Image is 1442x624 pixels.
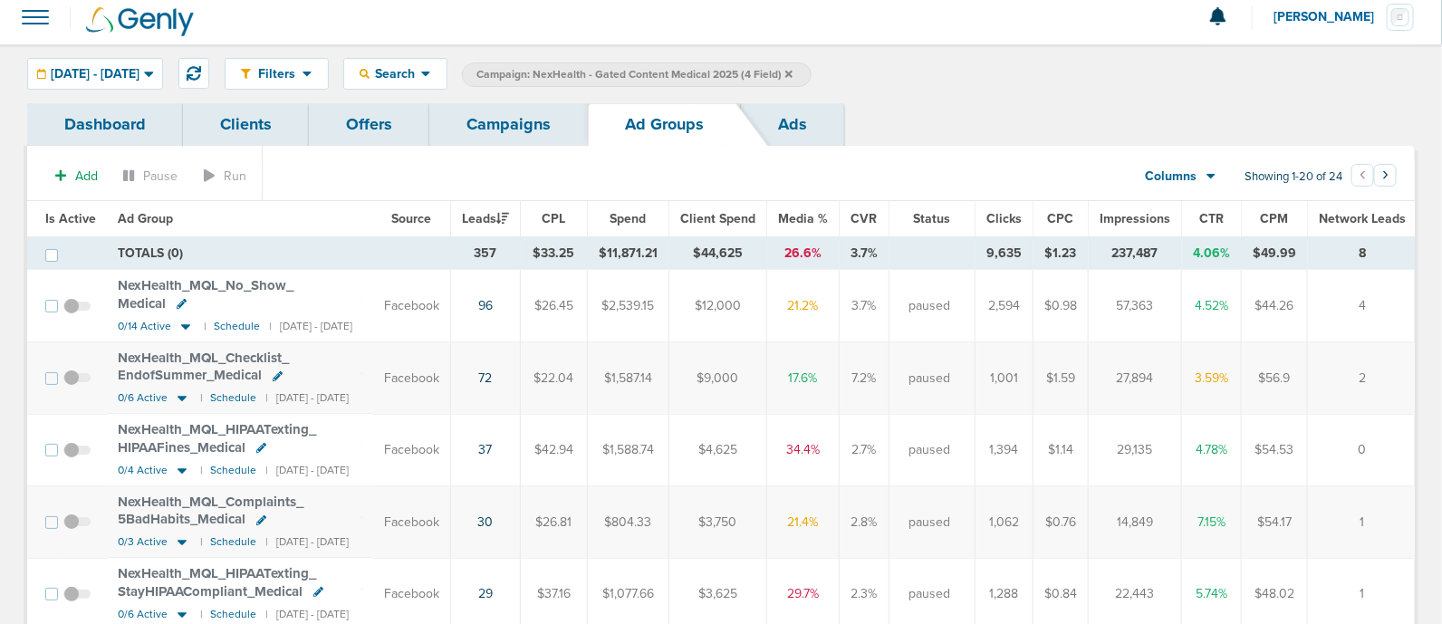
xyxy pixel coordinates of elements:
[265,391,349,405] small: | [DATE] - [DATE]
[909,514,951,532] span: paused
[476,67,793,82] span: Campaign: NexHealth - Gated Content Medical 2025 (4 Field)
[251,66,303,82] span: Filters
[1242,342,1308,414] td: $56.9
[1245,169,1342,185] span: Showing 1-20 of 24
[1048,211,1074,226] span: CPC
[767,486,840,558] td: 21.4%
[521,414,588,485] td: $42.94
[851,211,878,226] span: CVR
[1242,414,1308,485] td: $54.53
[840,486,889,558] td: 2.8%
[680,211,755,226] span: Client Spend
[1100,211,1170,226] span: Impressions
[669,342,767,414] td: $9,000
[45,163,108,189] button: Add
[909,585,951,603] span: paused
[265,535,349,549] small: | [DATE] - [DATE]
[840,342,889,414] td: 7.2%
[183,103,309,146] a: Clients
[118,464,168,477] span: 0/4 Active
[1182,486,1242,558] td: 7.15%
[86,7,194,36] img: Genly
[840,237,889,270] td: 3.7%
[373,270,451,342] td: Facebook
[521,270,588,342] td: $26.45
[118,277,293,312] span: NexHealth_ MQL_ No_ Show_ Medical
[976,486,1033,558] td: 1,062
[1308,486,1425,558] td: 1
[118,565,316,600] span: NexHealth_ MQL_ HIPAATexting_ StayHIPAACompliant_ Medical
[543,211,566,226] span: CPL
[767,270,840,342] td: 21.2%
[1089,414,1182,485] td: 29,135
[1351,167,1397,188] ul: Pagination
[840,414,889,485] td: 2.7%
[370,66,421,82] span: Search
[767,237,840,270] td: 26.6%
[27,103,183,146] a: Dashboard
[200,535,201,549] small: |
[51,68,139,81] span: [DATE] - [DATE]
[429,103,588,146] a: Campaigns
[45,211,96,226] span: Is Active
[1374,164,1397,187] button: Go to next page
[1242,270,1308,342] td: $44.26
[588,486,669,558] td: $804.33
[1182,342,1242,414] td: 3.59%
[588,270,669,342] td: $2,539.15
[986,211,1022,226] span: Clicks
[200,464,201,477] small: |
[1033,237,1089,270] td: $1.23
[479,442,493,457] a: 37
[210,535,256,549] small: Schedule
[669,414,767,485] td: $4,625
[265,464,349,477] small: | [DATE] - [DATE]
[1089,237,1182,270] td: 237,487
[210,464,256,477] small: Schedule
[118,211,173,226] span: Ad Group
[462,211,509,226] span: Leads
[767,342,840,414] td: 17.6%
[840,270,889,342] td: 3.7%
[778,211,828,226] span: Media %
[1242,486,1308,558] td: $54.17
[909,370,951,388] span: paused
[118,494,303,528] span: NexHealth_ MQL_ Complaints_ 5BadHabits_ Medical
[75,168,98,184] span: Add
[610,211,647,226] span: Spend
[1182,270,1242,342] td: 4.52%
[478,586,493,601] a: 29
[588,103,741,146] a: Ad Groups
[1033,486,1089,558] td: $0.76
[669,270,767,342] td: $12,000
[1308,414,1425,485] td: 0
[669,237,767,270] td: $44,625
[118,350,289,384] span: NexHealth_ MQL_ Checklist_ EndofSummer_ Medical
[210,608,256,621] small: Schedule
[1308,342,1425,414] td: 2
[269,320,352,333] small: | [DATE] - [DATE]
[1308,237,1425,270] td: 8
[1242,237,1308,270] td: $49.99
[478,514,494,530] a: 30
[976,414,1033,485] td: 1,394
[118,535,168,549] span: 0/3 Active
[200,391,201,405] small: |
[588,237,669,270] td: $11,871.21
[767,414,840,485] td: 34.4%
[214,320,260,333] small: Schedule
[588,414,669,485] td: $1,588.74
[373,486,451,558] td: Facebook
[309,103,429,146] a: Offers
[1319,211,1406,226] span: Network Leads
[1308,270,1425,342] td: 4
[118,421,316,456] span: NexHealth_ MQL_ HIPAATexting_ HIPAAFines_ Medical
[1033,414,1089,485] td: $1.14
[741,103,844,146] a: Ads
[1089,342,1182,414] td: 27,894
[1274,11,1387,24] span: [PERSON_NAME]
[373,342,451,414] td: Facebook
[107,237,451,270] td: TOTALS (0)
[200,608,201,621] small: |
[118,320,171,333] span: 0/14 Active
